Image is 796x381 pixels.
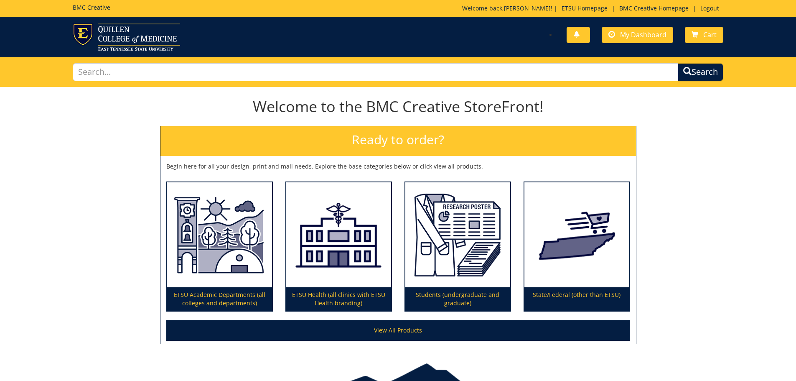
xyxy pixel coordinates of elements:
img: ETSU Academic Departments (all colleges and departments) [167,182,272,288]
h1: Welcome to the BMC Creative StoreFront! [160,98,636,115]
p: Welcome back, ! | | | [462,4,723,13]
img: ETSU logo [73,23,180,51]
button: Search [678,63,723,81]
a: [PERSON_NAME] [504,4,551,12]
a: My Dashboard [602,27,673,43]
a: Cart [685,27,723,43]
a: State/Federal (other than ETSU) [524,182,629,311]
span: Cart [703,30,717,39]
p: Students (undergraduate and graduate) [405,287,510,311]
p: State/Federal (other than ETSU) [524,287,629,311]
a: BMC Creative Homepage [615,4,693,12]
p: ETSU Health (all clinics with ETSU Health branding) [286,287,391,311]
img: ETSU Health (all clinics with ETSU Health branding) [286,182,391,288]
a: ETSU Academic Departments (all colleges and departments) [167,182,272,311]
p: Begin here for all your design, print and mail needs. Explore the base categories below or click ... [166,162,630,171]
p: ETSU Academic Departments (all colleges and departments) [167,287,272,311]
h5: BMC Creative [73,4,110,10]
a: ETSU Health (all clinics with ETSU Health branding) [286,182,391,311]
img: Students (undergraduate and graduate) [405,182,510,288]
a: Logout [696,4,723,12]
span: My Dashboard [620,30,666,39]
input: Search... [73,63,679,81]
a: View All Products [166,320,630,341]
img: State/Federal (other than ETSU) [524,182,629,288]
h2: Ready to order? [160,126,636,156]
a: ETSU Homepage [557,4,612,12]
a: Students (undergraduate and graduate) [405,182,510,311]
